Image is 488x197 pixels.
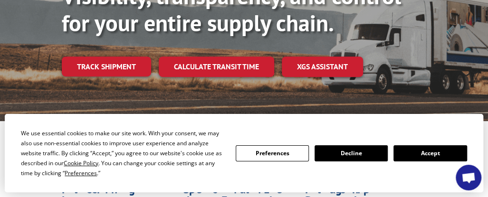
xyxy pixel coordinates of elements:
div: We use essential cookies to make our site work. With your consent, we may also use non-essential ... [21,128,224,178]
a: XGS ASSISTANT [282,56,363,77]
a: Calculate transit time [159,56,274,77]
button: Accept [393,145,467,161]
span: Cookie Policy [64,159,98,167]
a: Track shipment [62,56,151,76]
span: Preferences [65,169,97,177]
button: Preferences [236,145,309,161]
div: Cookie Consent Prompt [5,114,483,192]
div: Open chat [456,165,481,190]
button: Decline [315,145,388,161]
